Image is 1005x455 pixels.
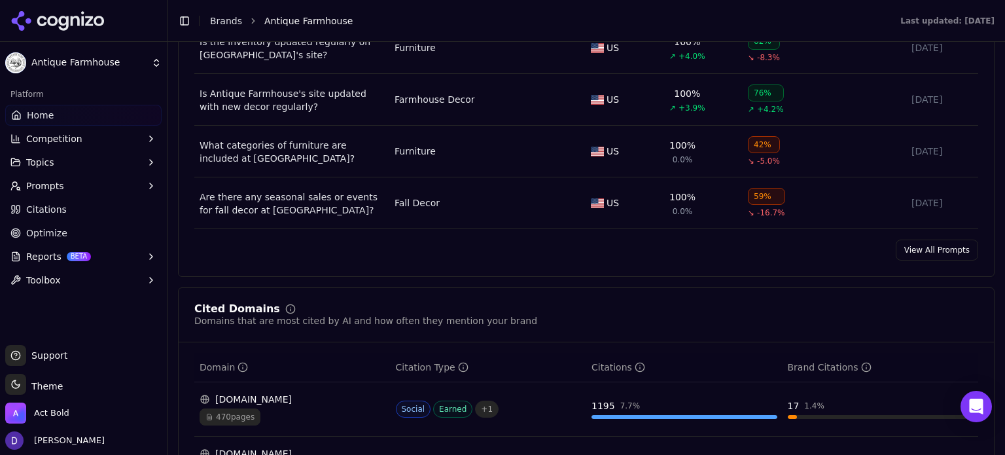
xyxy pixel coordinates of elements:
div: 1.4 % [804,401,824,411]
span: Antique Farmhouse [31,57,146,69]
div: 76% [748,84,784,101]
button: Prompts [5,175,162,196]
button: Open organization switcher [5,403,69,424]
img: US flag [591,95,604,105]
img: US flag [591,147,604,156]
span: Reports [26,250,62,263]
img: Antique Farmhouse [5,52,26,73]
span: +4.0% [679,51,705,62]
a: Are there any seasonal sales or events for fall decor at [GEOGRAPHIC_DATA]? [200,191,384,217]
span: ↘ [748,156,754,166]
button: ReportsBETA [5,246,162,267]
a: Home [5,105,162,126]
a: Is the inventory updated regularly on [GEOGRAPHIC_DATA]'s site? [200,35,384,62]
span: +3.9% [679,103,705,113]
a: What categories of furniture are included at [GEOGRAPHIC_DATA]? [200,139,384,165]
div: 100% [669,139,696,152]
span: + 1 [475,401,499,418]
button: Open user button [5,431,105,450]
div: Domains that are most cited by AI and how often they mention your brand [194,314,537,327]
div: Brand Citations [788,361,872,374]
span: -5.0% [757,156,780,166]
div: 100% [669,191,696,204]
span: US [607,93,619,106]
div: [DOMAIN_NAME] [200,393,385,406]
div: 100% [674,35,700,48]
span: 0.0% [673,206,693,217]
div: Last updated: [DATE] [900,16,995,26]
span: Theme [26,381,63,391]
span: Support [26,349,67,362]
div: Open Intercom Messenger [961,391,992,422]
a: Fall Decor [395,196,440,209]
a: Citations [5,199,162,220]
span: Competition [26,132,82,145]
th: domain [194,353,391,382]
span: Act Bold [34,407,69,419]
th: brandCitationCount [783,353,979,382]
span: Optimize [26,227,67,240]
span: 0.0% [673,155,693,165]
span: 470 pages [200,409,260,426]
span: ↘ [748,52,754,63]
a: Furniture [395,41,436,54]
img: US flag [591,198,604,208]
div: [DATE] [911,145,973,158]
div: [DATE] [911,41,973,54]
span: Social [396,401,431,418]
span: Citations [26,203,67,216]
div: Citation Type [396,361,468,374]
div: Citations [591,361,645,374]
nav: breadcrumb [210,14,874,27]
div: [DATE] [911,93,973,106]
button: Toolbox [5,270,162,291]
div: Platform [5,84,162,105]
span: Earned [433,401,472,418]
span: Topics [26,156,54,169]
span: US [607,145,619,158]
span: US [607,196,619,209]
span: ↗ [669,51,676,62]
span: [PERSON_NAME] [29,435,105,446]
div: 59% [748,188,785,205]
span: US [607,41,619,54]
div: 7.7 % [620,401,641,411]
a: View All Prompts [896,240,978,261]
span: BETA [67,252,91,261]
div: 17 [788,399,800,412]
div: [DATE] [911,196,973,209]
span: -16.7% [757,208,785,218]
span: ↗ [669,103,676,113]
a: Furniture [395,145,436,158]
img: US flag [591,43,604,53]
div: 1195 [591,399,615,412]
button: Topics [5,152,162,173]
img: David White [5,431,24,450]
th: totalCitationCount [586,353,783,382]
button: Competition [5,128,162,149]
span: ↘ [748,208,754,218]
a: Optimize [5,223,162,244]
span: ↗ [748,104,754,115]
a: Farmhouse Decor [395,93,475,106]
span: Antique Farmhouse [264,14,353,27]
div: Cited Domains [194,304,280,314]
a: Is Antique Farmhouse's site updated with new decor regularly? [200,87,384,113]
th: citationTypes [391,353,587,382]
div: Domain [200,361,248,374]
span: Toolbox [26,274,61,287]
span: Home [27,109,54,122]
span: Prompts [26,179,64,192]
div: 100% [674,87,700,100]
span: -8.3% [757,52,780,63]
span: +4.2% [757,104,784,115]
div: 42% [748,136,780,153]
